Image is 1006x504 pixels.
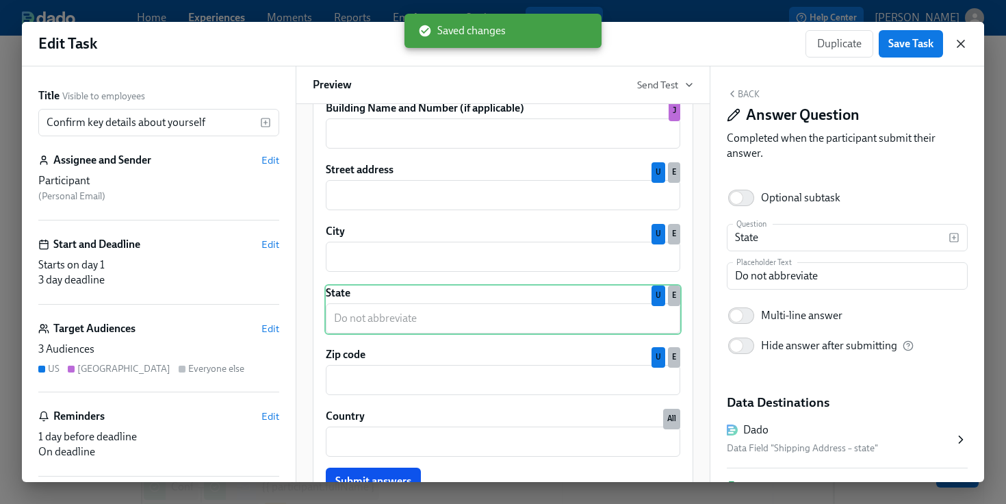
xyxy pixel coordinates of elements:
[668,162,680,183] div: Used by Everyone else audience
[324,346,682,396] div: Zip codeUE
[652,162,665,183] div: Used by US audience
[418,23,506,38] span: Saved changes
[53,321,136,336] h6: Target Audiences
[727,224,949,251] input: Enter a question...
[38,88,60,103] label: Title
[38,173,279,188] div: Participant
[324,161,682,212] div: Street addressUE
[668,286,680,306] div: Used by Everyone else audience
[324,407,682,496] div: CountrySubmit answersAll
[745,479,812,494] div: Google Sheets
[879,30,943,58] button: Save Task
[746,105,860,125] h4: Answer Question
[48,362,60,375] div: US
[38,444,279,459] div: On deadline
[38,429,279,444] div: 1 day before deadline
[77,362,170,375] div: [GEOGRAPHIC_DATA]
[324,284,682,335] div: StateUE
[260,117,271,128] svg: Insert text variable
[324,99,682,150] div: Building Name and Number (if applicable)J
[903,340,914,351] svg: After the participant submits an answer, it will be hidden to ensure privacy
[727,88,760,99] button: Back
[38,153,279,220] div: Assignee and SenderEditParticipant (Personal Email)
[261,153,279,167] button: Edit
[261,409,279,423] button: Edit
[743,423,769,438] div: Dado
[53,237,140,252] h6: Start and Deadline
[761,308,842,323] div: Multi-line answer
[261,322,279,336] button: Edit
[38,342,279,357] div: 3 Audiences
[313,77,352,92] h6: Preview
[38,190,105,202] span: ( Personal Email )
[188,362,244,375] div: Everyone else
[652,347,665,368] div: Used by US audience
[62,90,145,103] span: Visible to employees
[805,30,873,58] button: Duplicate
[53,409,105,424] h6: Reminders
[727,440,954,457] div: Data Field "Shipping Address – state"
[53,153,151,168] h6: Assignee and Sender
[888,37,933,51] span: Save Task
[324,223,682,273] div: CityUE
[727,394,968,412] h5: Data Destinations
[637,78,693,92] button: Send Test
[38,273,105,286] span: 3 day deadline
[663,409,680,429] div: Used by all audiences
[38,34,97,54] h1: Edit Task
[761,190,840,205] div: Optional subtask
[38,257,279,273] div: Starts on day 1
[727,412,968,468] div: DadoData Field "Shipping Address – state"
[761,338,914,353] div: Hide answer after submitting
[668,224,680,244] div: Used by Everyone else audience
[652,224,665,244] div: Used by US audience
[949,232,959,243] svg: Insert text variable
[261,238,279,251] button: Edit
[668,347,680,368] div: Used by Everyone else audience
[669,101,680,121] div: Used by Japan audience
[727,262,968,290] input: Enter a placeholder text...
[817,37,862,51] span: Duplicate
[38,409,279,477] div: RemindersEdit1 day before deadlineOn deadline
[38,321,279,392] div: Target AudiencesEdit3 AudiencesUS[GEOGRAPHIC_DATA]Everyone else
[38,237,279,305] div: Start and DeadlineEditStarts on day 13 day deadline
[652,286,665,306] div: Used by US audience
[727,131,968,161] div: Completed when the participant submit their answer.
